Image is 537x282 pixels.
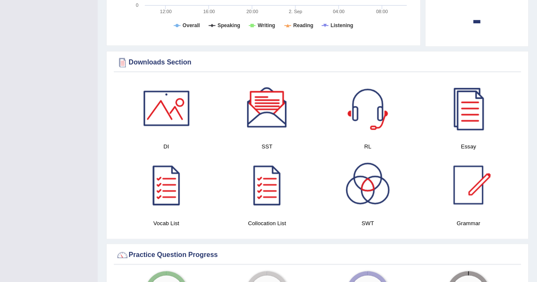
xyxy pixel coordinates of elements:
text: 20:00 [246,9,258,14]
tspan: Writing [258,22,275,28]
b: - [472,4,481,35]
text: 04:00 [333,9,345,14]
text: 12:00 [160,9,172,14]
text: 16:00 [203,9,215,14]
text: 0 [136,3,138,8]
div: Downloads Section [116,56,519,69]
h4: Vocab List [120,219,212,228]
tspan: 2. Sep [289,9,302,14]
tspan: Speaking [217,22,240,28]
div: Practice Question Progress [116,248,519,261]
tspan: Listening [331,22,353,28]
h4: RL [322,142,414,151]
tspan: Reading [293,22,313,28]
h4: SST [221,142,313,151]
tspan: Overall [183,22,200,28]
h4: DI [120,142,212,151]
text: 08:00 [376,9,388,14]
h4: Collocation List [221,219,313,228]
h4: Grammar [422,219,515,228]
h4: Essay [422,142,515,151]
h4: SWT [322,219,414,228]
